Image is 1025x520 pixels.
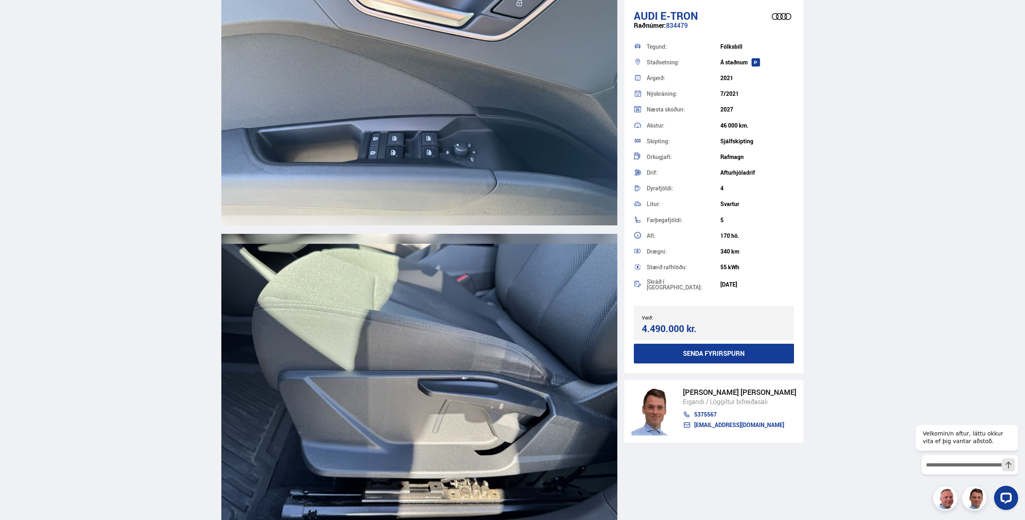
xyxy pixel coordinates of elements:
[720,43,794,50] div: Fólksbíll
[720,201,794,207] div: Svartur
[720,91,794,97] div: 7/2021
[683,422,796,428] a: [EMAIL_ADDRESS][DOMAIN_NAME]
[720,154,794,160] div: Rafmagn
[647,201,720,207] div: Litur:
[647,233,720,239] div: Afl:
[647,44,720,50] div: Tegund:
[647,91,720,97] div: Nýskráning:
[634,21,666,30] span: Raðnúmer:
[720,122,794,129] div: 46 000 km.
[683,396,796,407] div: Eigandi / Löggiltur bifreiðasali
[631,387,675,435] img: FbJEzSuNWCJXmdc-.webp
[647,186,720,191] div: Dyrafjöldi:
[720,248,794,255] div: 340 km
[720,281,794,288] div: [DATE]
[647,249,720,254] div: Drægni:
[683,411,796,418] a: 5375567
[720,169,794,176] div: Afturhjóladrif
[647,154,720,160] div: Orkugjafi:
[642,323,712,334] div: 4.490.000 kr.
[720,185,794,192] div: 4
[720,75,794,81] div: 2021
[720,138,794,144] div: Sjálfskipting
[720,264,794,270] div: 55 kWh
[634,8,658,23] span: Audi
[765,4,798,29] img: brand logo
[647,123,720,128] div: Akstur:
[647,138,720,144] div: Skipting:
[909,410,1021,516] iframe: LiveChat chat widget
[634,344,794,363] button: Senda fyrirspurn
[720,106,794,113] div: 2027
[647,279,720,290] div: Skráð í [GEOGRAPHIC_DATA]:
[642,315,714,320] div: Verð:
[647,170,720,175] div: Drif:
[647,107,720,112] div: Næsta skoðun:
[647,60,720,65] div: Staðsetning:
[720,233,794,239] div: 170 hö.
[720,217,794,223] div: 5
[647,75,720,81] div: Árgerð:
[683,388,796,396] div: [PERSON_NAME] [PERSON_NAME]
[660,8,698,23] span: e-tron
[720,59,794,66] div: Á staðnum
[634,22,794,37] div: 834479
[647,217,720,223] div: Farþegafjöldi:
[647,264,720,270] div: Stærð rafhlöðu:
